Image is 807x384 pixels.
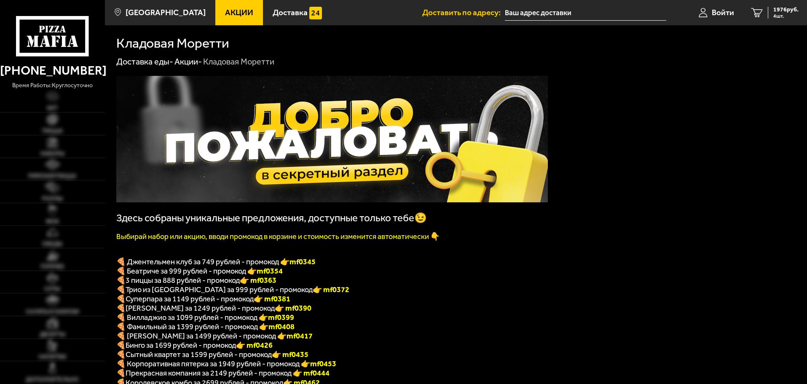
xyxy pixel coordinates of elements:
span: Суперпара за 1149 рублей - промокод [126,294,254,303]
b: mf0417 [287,331,313,341]
span: Сытный квартет за 1599 рублей - промокод [126,350,272,359]
span: 4 шт. [773,13,799,19]
span: Прекрасная компания за 2149 рублей - промокод [126,368,293,378]
span: 🍕 [PERSON_NAME] за 1499 рублей - промокод 👉 [116,331,313,341]
span: Доставить по адресу: [422,8,505,16]
span: [GEOGRAPHIC_DATA] [126,8,206,16]
b: 👉 mf0435 [272,350,308,359]
b: 👉 mf0426 [236,341,273,350]
span: [PERSON_NAME] за 1249 рублей - промокод [126,303,275,313]
b: mf0408 [268,322,295,331]
span: Акции [225,8,253,16]
b: mf0453 [310,359,336,368]
font: 👉 mf0381 [254,294,290,303]
span: 1976 руб. [773,7,799,13]
font: 🍕 [116,285,126,294]
b: mf0399 [268,313,294,322]
font: 👉 mf0363 [240,276,276,285]
b: 🍕 [116,303,126,313]
input: Ваш адрес доставки [505,5,666,21]
span: 🍕 Джентельмен клуб за 749 рублей - промокод 👉 [116,257,316,266]
span: Хит [47,105,58,111]
span: 3 пиццы за 888 рублей - промокод [126,276,240,285]
font: 🍕 [116,368,126,378]
span: Римская пицца [28,173,76,179]
span: Трио из [GEOGRAPHIC_DATA] за 999 рублей - промокод [126,285,313,294]
font: 🍕 [116,276,126,285]
b: 🍕 [116,350,126,359]
span: Наборы [40,151,64,157]
span: Десерты [40,332,65,338]
b: 🍕 [116,341,126,350]
b: mf0345 [290,257,316,266]
span: Доставка [273,8,308,16]
b: 👉 mf0390 [275,303,311,313]
span: Роллы [42,196,63,202]
span: Напитки [39,354,66,360]
span: Салаты и закуски [26,309,79,315]
a: Акции- [174,56,202,67]
img: 1024x1024 [116,76,548,202]
span: Супы [44,286,60,292]
span: Здесь собраны уникальные предложения, доступные только тебе😉 [116,212,427,224]
span: Дополнительно [26,377,79,383]
span: Бинго за 1699 рублей - промокод [126,341,236,350]
span: Пицца [42,128,63,134]
img: 15daf4d41897b9f0e9f617042186c801.svg [309,7,322,19]
div: Кладовая Моретти [203,56,274,67]
font: 👉 mf0372 [313,285,349,294]
span: 🍕 Фамильный за 1399 рублей - промокод 👉 [116,322,295,331]
b: mf0354 [257,266,283,276]
h1: Кладовая Моретти [116,37,229,50]
span: Горячее [40,264,64,270]
font: Выбирай набор или акцию, вводи промокод в корзине и стоимость изменится автоматически 👇 [116,232,440,241]
span: 🍕 Корпоративная пятерка за 1949 рублей - промокод 👉 [116,359,336,368]
font: 🍕 [116,294,126,303]
span: 🍕 Вилладжио за 1099 рублей - промокод 👉 [116,313,294,322]
a: Доставка еды- [116,56,173,67]
span: WOK [46,219,59,225]
span: Обеды [42,241,62,247]
span: Войти [712,8,734,16]
span: 🍕 Беатриче за 999 рублей - промокод 👉 [116,266,283,276]
font: 👉 mf0444 [293,368,330,378]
